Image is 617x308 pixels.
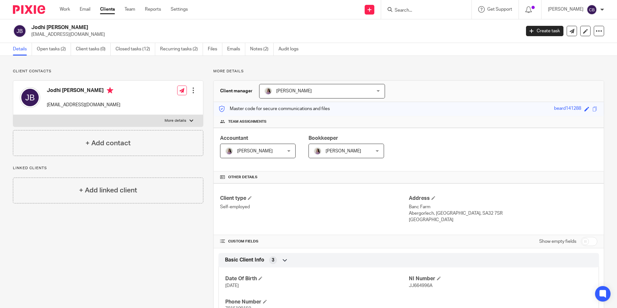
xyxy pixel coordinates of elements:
[409,195,597,202] h4: Address
[31,24,419,31] h2: Jodhi [PERSON_NAME]
[86,138,131,148] h4: + Add contact
[13,69,203,74] p: Client contacts
[13,5,45,14] img: Pixie
[264,87,272,95] img: Olivia.jpg
[314,147,321,155] img: Olivia.jpg
[308,136,338,141] span: Bookkeeper
[409,283,432,288] span: JJ664996A
[409,204,597,210] p: Banc Farm
[554,105,581,113] div: beard141288
[37,43,71,56] a: Open tasks (2)
[326,149,361,153] span: [PERSON_NAME]
[225,299,409,305] h4: Phone Number
[145,6,161,13] a: Reports
[487,7,512,12] span: Get Support
[227,43,245,56] a: Emails
[20,87,40,108] img: svg%3E
[225,283,239,288] span: [DATE]
[208,43,222,56] a: Files
[213,69,604,74] p: More details
[587,5,597,15] img: svg%3E
[220,136,248,141] span: Accountant
[60,6,70,13] a: Work
[47,102,120,108] p: [EMAIL_ADDRESS][DOMAIN_NAME]
[31,31,516,38] p: [EMAIL_ADDRESS][DOMAIN_NAME]
[218,106,330,112] p: Master code for secure communications and files
[526,26,563,36] a: Create task
[250,43,274,56] a: Notes (2)
[278,43,303,56] a: Audit logs
[220,204,409,210] p: Self-employed
[13,24,26,38] img: svg%3E
[160,43,203,56] a: Recurring tasks (2)
[272,257,274,263] span: 3
[228,175,258,180] span: Other details
[225,275,409,282] h4: Date Of Birth
[409,210,597,217] p: Abergorlech, [GEOGRAPHIC_DATA], SA32 7SR
[276,89,312,93] span: [PERSON_NAME]
[125,6,135,13] a: Team
[409,217,597,223] p: [GEOGRAPHIC_DATA]
[220,88,253,94] h3: Client manager
[225,257,264,263] span: Basic Client Info
[76,43,111,56] a: Client tasks (0)
[47,87,120,95] h4: Jodhi [PERSON_NAME]
[539,238,576,245] label: Show empty fields
[237,149,273,153] span: [PERSON_NAME]
[100,6,115,13] a: Clients
[79,185,137,195] h4: + Add linked client
[220,239,409,244] h4: CUSTOM FIELDS
[171,6,188,13] a: Settings
[220,195,409,202] h4: Client type
[548,6,583,13] p: [PERSON_NAME]
[228,119,267,124] span: Team assignments
[409,275,592,282] h4: NI Number
[13,43,32,56] a: Details
[116,43,155,56] a: Closed tasks (12)
[225,147,233,155] img: Olivia.jpg
[107,87,113,94] i: Primary
[394,8,452,14] input: Search
[80,6,90,13] a: Email
[165,118,186,123] p: More details
[13,166,203,171] p: Linked clients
